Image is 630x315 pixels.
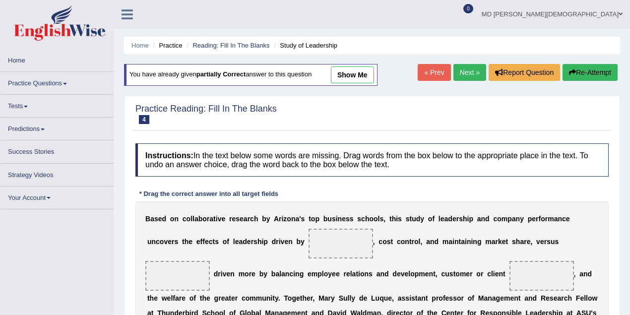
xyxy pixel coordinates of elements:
b: r [470,270,472,278]
a: « Prev [418,64,450,81]
b: n [151,238,156,246]
b: d [214,270,218,278]
a: Strategy Videos [0,164,114,183]
b: g [300,270,304,278]
b: h [463,215,467,223]
b: ' [299,215,301,223]
b: m [460,270,466,278]
b: c [289,270,293,278]
b: i [465,238,467,246]
b: l [439,215,441,223]
b: r [496,238,498,246]
b: t [391,238,393,246]
a: Practice Questions [0,72,114,91]
b: s [253,238,257,246]
b: r [545,215,548,223]
b: v [223,270,227,278]
b: e [332,270,336,278]
b: s [301,215,305,223]
b: i [293,270,295,278]
b: n [467,238,471,246]
b: e [495,270,499,278]
b: t [409,238,412,246]
li: Study of Leadership [271,41,337,50]
a: Reading: Fill In The Blanks [192,42,269,49]
b: e [308,270,312,278]
b: , [420,238,422,246]
b: c [493,215,497,223]
b: s [555,238,559,246]
b: s [357,215,361,223]
b: n [291,215,296,223]
b: i [279,238,281,246]
h2: Practice Reading: Fill In The Blanks [135,104,277,124]
b: r [343,270,346,278]
b: e [158,215,162,223]
b: y [266,215,270,223]
b: a [461,238,465,246]
b: e [168,238,172,246]
b: h [392,215,396,223]
b: h [254,215,258,223]
button: Re-Attempt [563,64,618,81]
b: u [147,238,152,246]
b: z [283,215,287,223]
b: e [566,215,570,223]
b: f [432,215,435,223]
b: r [276,238,278,246]
b: e [346,270,350,278]
b: e [441,215,444,223]
b: e [336,270,340,278]
b: i [281,215,283,223]
b: e [232,215,236,223]
b: s [459,215,463,223]
b: u [445,270,449,278]
b: c [183,215,187,223]
b: s [154,215,158,223]
b: o [410,270,415,278]
b: d [448,215,452,223]
a: Success Stories [0,140,114,160]
b: y [520,215,524,223]
b: c [378,238,382,246]
b: d [384,270,389,278]
b: b [259,270,264,278]
b: t [213,215,216,223]
b: t [356,270,358,278]
b: y [263,270,267,278]
span: 0 [463,4,473,13]
a: Tests [0,95,114,114]
b: o [324,270,328,278]
b: i [396,215,398,223]
b: o [455,270,460,278]
b: d [485,215,490,223]
b: g [214,294,219,302]
b: o [202,215,207,223]
b: , [383,215,385,223]
b: p [315,215,319,223]
b: i [467,215,469,223]
b: l [279,270,281,278]
b: l [350,270,352,278]
b: n [405,238,409,246]
b: s [346,215,350,223]
b: i [471,238,473,246]
b: p [263,238,268,246]
b: e [196,238,200,246]
b: i [452,238,454,246]
b: o [401,238,405,246]
b: s [512,238,516,246]
b: h [202,294,206,302]
b: l [190,215,192,223]
b: c [397,238,401,246]
b: o [160,238,164,246]
b: a [239,238,243,246]
b: e [502,238,506,246]
b: t [503,270,505,278]
b: , [373,238,375,246]
b: u [412,215,416,223]
b: d [243,238,247,246]
b: r [544,238,547,246]
b: y [328,270,332,278]
b: partially correct [196,71,246,78]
